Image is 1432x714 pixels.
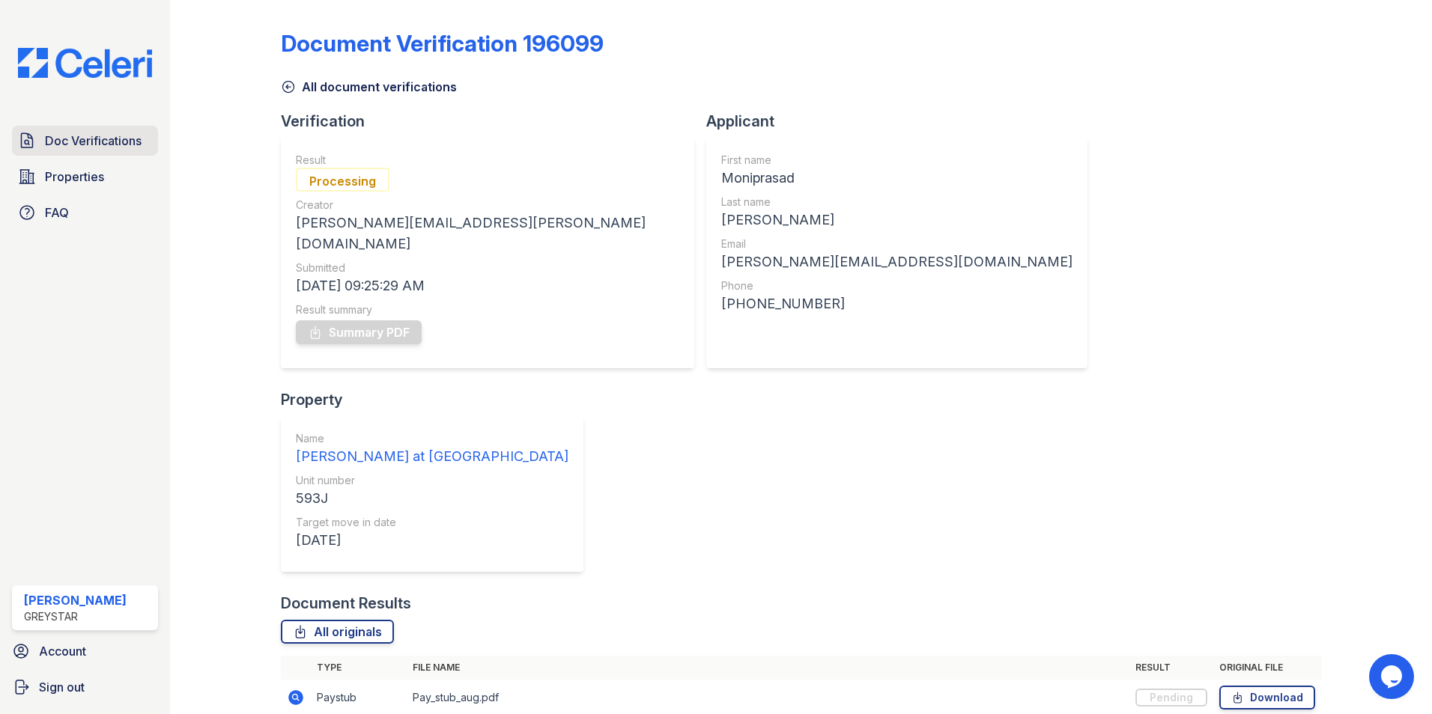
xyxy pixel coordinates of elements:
a: All originals [281,620,394,644]
div: Unit number [296,473,568,488]
a: Name [PERSON_NAME] at [GEOGRAPHIC_DATA] [296,431,568,467]
a: Sign out [6,672,164,702]
span: FAQ [45,204,69,222]
div: Document Results [281,593,411,614]
th: Original file [1213,656,1321,680]
img: CE_Logo_Blue-a8612792a0a2168367f1c8372b55b34899dd931a85d93a1a3d3e32e68fde9ad4.png [6,48,164,78]
th: Result [1129,656,1213,680]
div: [DATE] [296,530,568,551]
a: Account [6,636,164,666]
iframe: chat widget [1369,654,1417,699]
th: File name [407,656,1129,680]
div: 593J [296,488,568,509]
div: Result summary [296,302,679,317]
div: First name [721,153,1073,168]
div: [PERSON_NAME] at [GEOGRAPHIC_DATA] [296,446,568,467]
a: FAQ [12,198,158,228]
span: Account [39,642,86,660]
div: [PHONE_NUMBER] [721,293,1073,314]
a: All document verifications [281,78,457,96]
div: Submitted [296,260,679,275]
div: Phone [721,278,1073,293]
span: Sign out [39,678,85,696]
div: Greystar [24,609,127,624]
span: Doc Verifications [45,132,142,150]
div: Document Verification 196099 [281,30,604,57]
div: Processing [296,168,389,192]
div: Creator [296,198,679,213]
div: [PERSON_NAME][EMAIL_ADDRESS][PERSON_NAME][DOMAIN_NAME] [296,213,679,254]
div: [DATE] 09:25:29 AM [296,275,679,296]
div: Property [281,389,595,410]
div: [PERSON_NAME][EMAIL_ADDRESS][DOMAIN_NAME] [721,251,1073,272]
div: Email [721,237,1073,251]
a: Download [1219,686,1315,710]
div: Moniprasad [721,168,1073,189]
div: Name [296,431,568,446]
div: Applicant [706,111,1099,132]
div: [PERSON_NAME] [24,591,127,609]
div: Target move in date [296,515,568,530]
div: Result [296,153,679,168]
div: [PERSON_NAME] [721,210,1073,231]
a: Doc Verifications [12,126,158,156]
a: Properties [12,162,158,192]
div: Last name [721,195,1073,210]
div: Verification [281,111,706,132]
span: Properties [45,168,104,186]
th: Type [311,656,407,680]
div: Pending [1135,689,1207,707]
